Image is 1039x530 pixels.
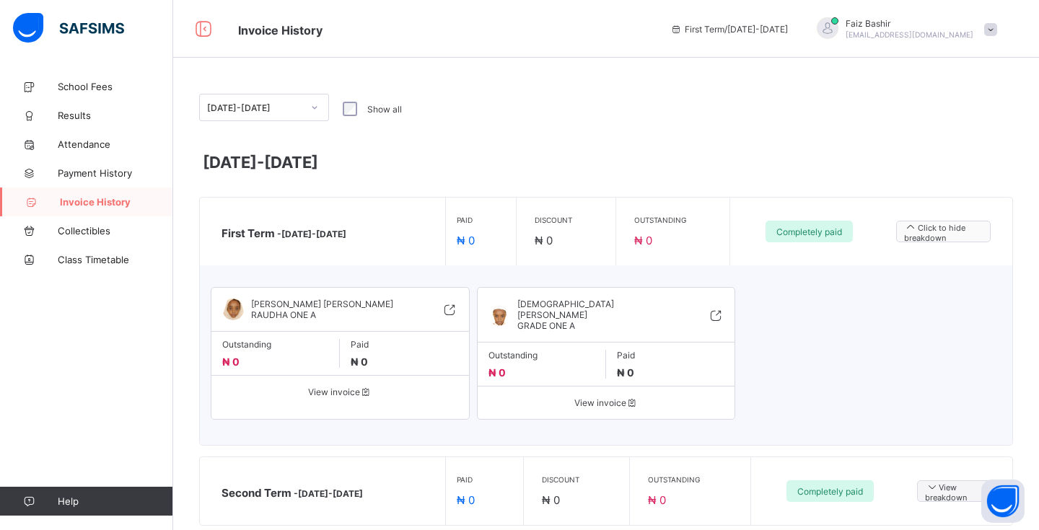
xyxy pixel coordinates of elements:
[670,24,788,35] span: session/term information
[535,216,572,224] span: Discount
[488,397,724,408] span: View invoice
[634,234,652,247] span: ₦ 0
[542,493,560,507] span: ₦ 0
[925,480,939,493] i: arrow
[58,225,173,237] span: Collectibles
[222,355,240,368] span: ₦ 0
[367,104,402,115] label: Show all
[351,339,457,350] span: Paid
[634,216,686,224] span: Outstanding
[58,167,173,179] span: Payment History
[517,320,575,331] span: GRADE ONE A
[58,138,173,150] span: Attendance
[207,102,302,113] div: [DATE]-[DATE]
[60,196,173,208] span: Invoice History
[222,226,346,240] span: First Term
[58,495,172,507] span: Help
[457,493,475,507] span: ₦ 0
[925,480,983,503] span: View breakdown
[457,475,475,484] span: Paid
[846,30,973,39] span: [EMAIL_ADDRESS][DOMAIN_NAME]
[294,488,363,499] span: - [DATE]-[DATE]
[488,350,595,361] span: Outstanding
[488,366,506,379] span: ₦ 0
[251,309,316,320] span: RAUDHA ONE A
[13,13,124,43] img: safsims
[904,221,983,243] span: Click to hide breakdown
[222,339,328,350] span: Outstanding
[203,153,318,172] span: [DATE]-[DATE]
[776,226,842,237] span: Completely paid
[457,216,475,224] span: Paid
[648,475,700,484] span: Outstanding
[277,229,346,239] span: - [DATE]-[DATE]
[617,350,724,361] span: Paid
[802,17,1004,41] div: FaizBashir
[648,493,666,507] span: ₦ 0
[797,486,863,497] span: Completely paid
[58,254,173,265] span: Class Timetable
[251,299,393,309] span: [PERSON_NAME] [PERSON_NAME]
[517,299,677,320] span: [DEMOGRAPHIC_DATA][PERSON_NAME]
[58,110,173,121] span: Results
[351,355,368,368] span: ₦ 0
[222,486,363,500] span: Second Term
[238,23,323,37] span: School Fees
[981,480,1025,523] button: Open asap
[457,234,475,247] span: ₦ 0
[535,234,553,247] span: ₦ 0
[846,18,973,29] span: Faiz Bashir
[58,81,173,92] span: School Fees
[222,387,458,397] span: View invoice
[904,221,919,233] i: arrow
[617,366,634,379] span: ₦ 0
[542,475,579,484] span: Discount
